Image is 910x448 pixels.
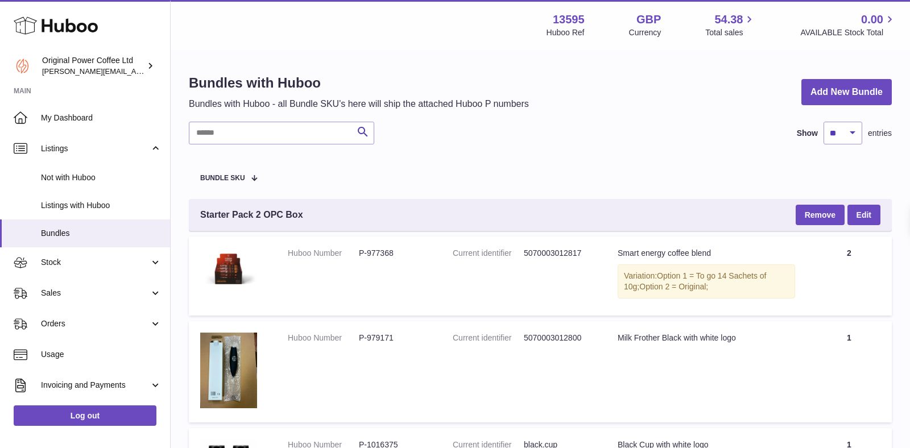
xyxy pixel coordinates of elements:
span: Option 1 = To go 14 Sachets of 10g; [624,271,767,291]
p: Bundles with Huboo - all Bundle SKU's here will ship the attached Huboo P numbers [189,98,529,110]
span: Orders [41,318,150,329]
span: Bundle SKU [200,175,245,182]
h1: Bundles with Huboo [189,74,529,92]
span: Listings with Huboo [41,200,162,211]
div: Variation: [618,264,795,298]
dd: 5070003012817 [524,248,595,259]
dt: Huboo Number [288,333,359,343]
span: Stock [41,257,150,268]
td: 1 [806,321,892,422]
dt: Current identifier [453,248,524,259]
a: 54.38 Total sales [705,12,756,38]
img: Smart energy coffee blend [200,248,257,291]
span: My Dashboard [41,113,162,123]
button: Remove [796,205,845,225]
span: Invoicing and Payments [41,380,150,391]
span: 0.00 [861,12,883,27]
dt: Huboo Number [288,248,359,259]
strong: 13595 [553,12,585,27]
span: Bundles [41,228,162,239]
div: Currency [629,27,661,38]
img: Milk Frother Black with white logo [200,333,257,408]
span: AVAILABLE Stock Total [800,27,896,38]
span: Total sales [705,27,756,38]
span: Option 2 = Original; [639,282,708,291]
div: Smart energy coffee blend [618,248,795,259]
span: entries [868,128,892,139]
dt: Current identifier [453,333,524,343]
span: 54.38 [714,12,743,27]
img: aline@drinkpowercoffee.com [14,57,31,74]
dd: P-977368 [359,248,430,259]
div: Milk Frother Black with white logo [618,333,795,343]
span: Listings [41,143,150,154]
td: 2 [806,237,892,316]
a: Add New Bundle [801,79,892,106]
span: Starter Pack 2 OPC Box [200,209,303,221]
label: Show [797,128,818,139]
a: 0.00 AVAILABLE Stock Total [800,12,896,38]
a: Edit [847,205,880,225]
span: Usage [41,349,162,360]
span: Not with Huboo [41,172,162,183]
div: Huboo Ref [547,27,585,38]
div: Original Power Coffee Ltd [42,55,144,77]
a: Log out [14,405,156,426]
dd: 5070003012800 [524,333,595,343]
dd: P-979171 [359,333,430,343]
span: [PERSON_NAME][EMAIL_ADDRESS][DOMAIN_NAME] [42,67,228,76]
strong: GBP [636,12,661,27]
span: Sales [41,288,150,298]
